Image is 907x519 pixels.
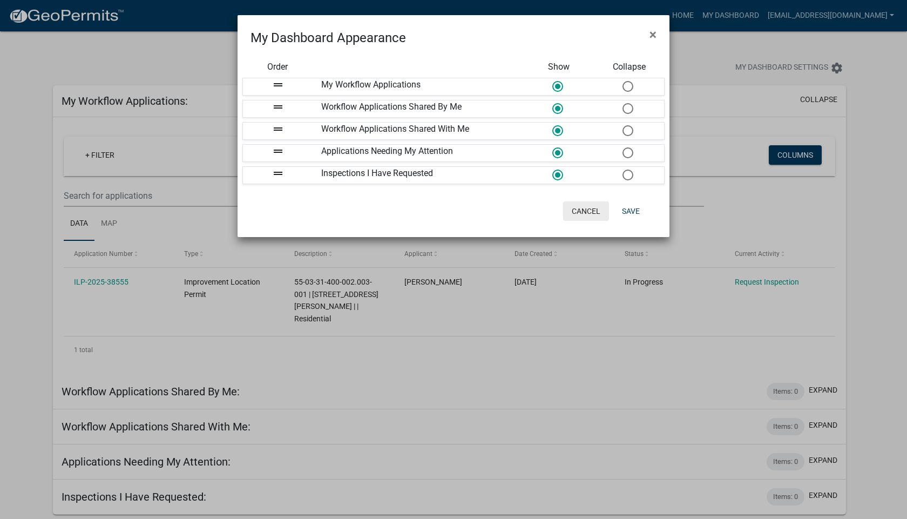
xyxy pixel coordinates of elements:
div: Order [242,60,313,73]
div: Applications Needing My Attention [313,145,524,161]
i: drag_handle [272,145,285,158]
span: × [649,27,656,42]
i: drag_handle [272,167,285,180]
button: Save [613,201,648,221]
div: Workflow Applications Shared With Me [313,123,524,139]
div: Show [524,60,594,73]
i: drag_handle [272,123,285,136]
i: drag_handle [272,100,285,113]
div: Inspections I Have Requested [313,167,524,184]
i: drag_handle [272,78,285,91]
div: Workflow Applications Shared By Me [313,100,524,117]
h4: My Dashboard Appearance [251,28,406,48]
button: Close [641,19,665,50]
div: My Workflow Applications [313,78,524,95]
div: Collapse [594,60,665,73]
button: Cancel [563,201,609,221]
